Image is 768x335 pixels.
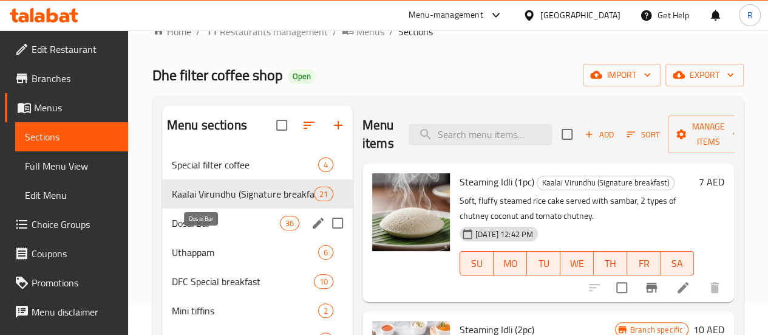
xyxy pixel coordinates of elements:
[665,64,744,86] button: export
[494,251,527,275] button: MO
[398,24,433,39] span: Sections
[580,125,619,144] button: Add
[5,93,128,122] a: Menus
[465,255,489,272] span: SU
[288,69,316,84] div: Open
[314,274,333,289] div: items
[532,255,556,272] span: TU
[632,255,656,272] span: FR
[319,247,333,258] span: 6
[5,239,128,268] a: Coupons
[627,128,660,142] span: Sort
[280,218,299,229] span: 36
[324,111,353,140] button: Add section
[362,116,394,153] h2: Menu items
[665,255,689,272] span: SA
[32,246,118,261] span: Coupons
[294,111,324,140] span: Sort sections
[498,255,522,272] span: MO
[172,303,318,318] span: Mini tiffins
[172,216,280,230] span: Dosai Bar
[5,35,128,64] a: Edit Restaurant
[314,188,333,200] span: 21
[318,157,333,172] div: items
[162,209,353,238] div: Dosai Bar36edit
[32,42,118,57] span: Edit Restaurant
[162,296,353,325] div: Mini tiffins2
[389,24,393,39] li: /
[409,8,483,22] div: Menu-management
[220,24,328,39] span: Restaurants management
[34,100,118,115] span: Menus
[540,9,620,22] div: [GEOGRAPHIC_DATA]
[527,251,560,275] button: TU
[699,173,724,190] h6: 7 AED
[269,112,294,138] span: Select all sections
[583,128,616,142] span: Add
[32,305,118,319] span: Menu disclaimer
[162,150,353,179] div: Special filter coffee4
[471,229,538,240] span: [DATE] 12:42 PM
[583,64,661,86] button: import
[172,157,318,172] span: Special filter coffee
[609,275,634,300] span: Select to update
[152,24,744,40] nav: breadcrumb
[333,24,337,39] li: /
[372,173,450,251] img: Steaming Idli (1pc)
[599,255,622,272] span: TH
[5,268,128,297] a: Promotions
[624,125,663,144] button: Sort
[32,217,118,232] span: Choice Groups
[15,181,128,210] a: Edit Menu
[460,251,494,275] button: SU
[5,297,128,326] a: Menu disclaimer
[460,173,534,191] span: Steaming Idli (1pc)
[32,71,118,86] span: Branches
[668,116,749,153] button: Manage items
[675,67,734,83] span: export
[5,210,128,239] a: Choice Groups
[196,24,200,39] li: /
[167,116,247,134] h2: Menu sections
[205,24,328,40] a: Restaurants management
[25,130,118,144] span: Sections
[172,274,314,289] span: DFC Special breakfast
[594,251,627,275] button: TH
[537,176,674,190] span: Kaalai Virundhu (Signature breakfast)
[676,280,690,295] a: Edit menu item
[314,276,333,288] span: 10
[288,71,316,81] span: Open
[409,124,552,145] input: search
[580,125,619,144] span: Add item
[560,251,594,275] button: WE
[172,187,314,201] span: Kaalai Virundhu (Signature breakfast)
[747,9,752,22] span: R
[460,193,694,224] p: Soft, fluffy steamed rice cake served with sambar, 2 types of chutney coconut and tomato chutney.
[619,125,668,144] span: Sort items
[32,275,118,290] span: Promotions
[661,251,694,275] button: SA
[152,24,191,39] a: Home
[5,64,128,93] a: Branches
[678,119,739,150] span: Manage items
[593,67,651,83] span: import
[637,273,666,302] button: Branch-specific-item
[627,251,661,275] button: FR
[309,214,327,232] button: edit
[162,179,353,209] div: Kaalai Virundhu (Signature breakfast)21
[25,188,118,202] span: Edit Menu
[162,238,353,267] div: Uthappam6
[172,245,318,260] span: Uthappam
[15,122,128,151] a: Sections
[25,159,118,173] span: Full Menu View
[565,255,589,272] span: WE
[162,267,353,296] div: DFC Special breakfast10
[700,273,729,302] button: delete
[319,305,333,317] span: 2
[342,24,384,40] a: Menus
[319,159,333,171] span: 4
[356,24,384,39] span: Menus
[15,151,128,181] a: Full Menu View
